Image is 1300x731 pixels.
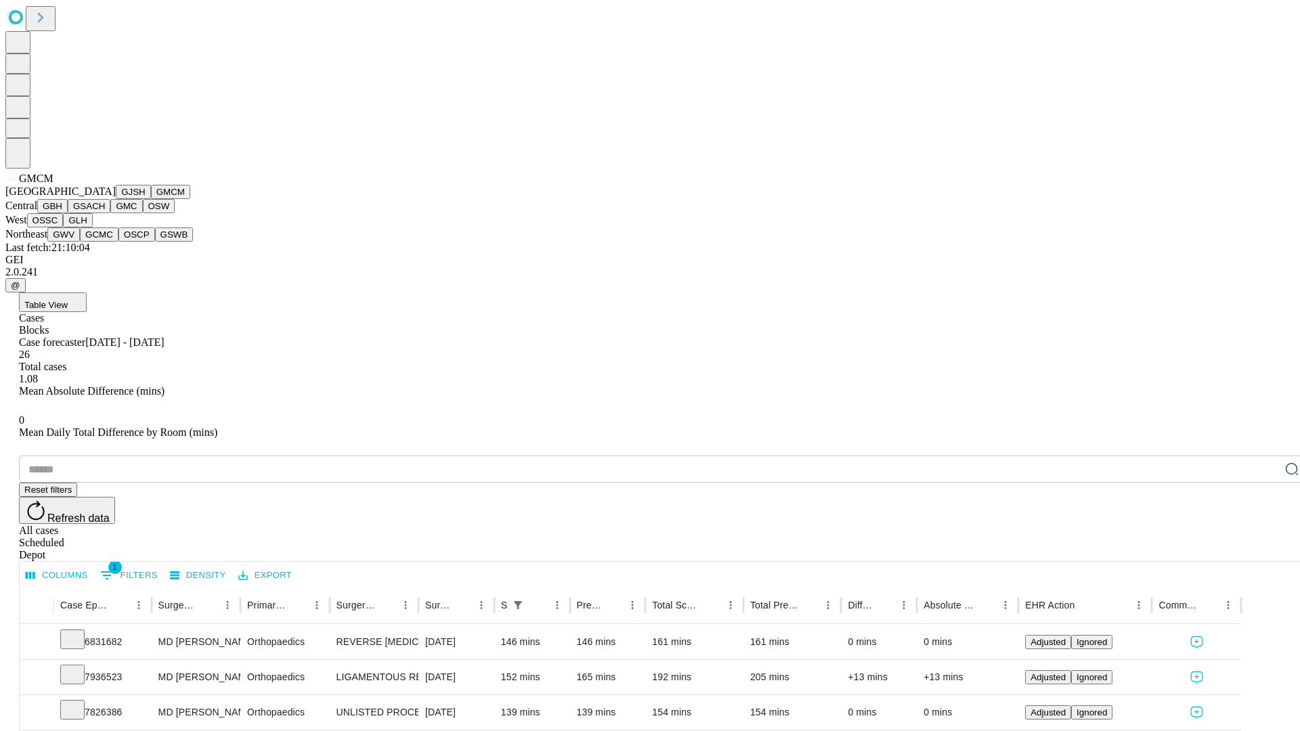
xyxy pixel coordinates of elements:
button: Export [235,565,295,586]
div: 0 mins [924,695,1012,730]
button: GMC [110,199,142,213]
span: 26 [19,349,30,360]
button: Sort [377,596,396,615]
div: Surgery Name [337,600,376,611]
button: GSACH [68,199,110,213]
button: Show filters [508,596,527,615]
div: 192 mins [652,660,737,694]
button: Show filters [97,564,161,586]
button: Select columns [22,565,91,586]
div: 154 mins [652,695,737,730]
div: 146 mins [501,625,563,659]
div: REVERSE [MEDICAL_DATA] [337,625,412,659]
button: Sort [110,596,129,615]
div: Orthopaedics [247,695,322,730]
div: Primary Service [247,600,286,611]
div: GEI [5,254,1295,266]
div: 161 mins [750,625,835,659]
button: Adjusted [1025,705,1071,719]
div: [DATE] [425,695,487,730]
button: Ignored [1071,670,1112,684]
div: +13 mins [924,660,1012,694]
div: 165 mins [577,660,639,694]
span: Last fetch: 21:10:04 [5,242,90,253]
span: GMCM [19,173,53,184]
button: Menu [548,596,567,615]
button: GLH [63,213,92,227]
button: Expand [26,666,47,690]
span: Adjusted [1031,672,1066,682]
span: Northeast [5,228,47,240]
span: 1 [108,560,122,574]
span: Mean Daily Total Difference by Room (mins) [19,426,217,438]
div: 139 mins [577,695,639,730]
div: [DATE] [425,660,487,694]
button: Menu [894,596,913,615]
button: Ignored [1071,705,1112,719]
div: 7936523 [60,660,145,694]
button: Menu [819,596,838,615]
button: Sort [977,596,996,615]
div: Total Scheduled Duration [652,600,701,611]
button: OSCP [118,227,155,242]
span: 1.08 [19,373,38,384]
button: Menu [623,596,642,615]
span: Adjusted [1031,707,1066,717]
div: 1 active filter [508,596,527,615]
div: Surgery Date [425,600,452,611]
div: Predicted In Room Duration [577,600,603,611]
button: Refresh data [19,497,115,524]
button: Menu [996,596,1015,615]
div: 152 mins [501,660,563,694]
button: Sort [1200,596,1219,615]
div: Scheduled In Room Duration [501,600,507,611]
button: Menu [129,596,148,615]
button: GJSH [116,185,151,199]
button: @ [5,278,26,292]
div: Case Epic Id [60,600,109,611]
div: Surgeon Name [158,600,198,611]
button: Sort [529,596,548,615]
button: Expand [26,701,47,725]
button: Menu [218,596,237,615]
div: [DATE] [425,625,487,659]
button: Adjusted [1025,635,1071,649]
button: GMCM [151,185,190,199]
button: Sort [702,596,721,615]
span: Adjusted [1031,637,1066,647]
button: GCMC [80,227,118,242]
div: Orthopaedics [247,660,322,694]
span: Mean Absolute Difference (mins) [19,385,165,397]
button: Menu [1129,596,1148,615]
span: Ignored [1077,707,1107,717]
span: 0 [19,414,24,426]
div: 139 mins [501,695,563,730]
button: GSWB [155,227,194,242]
button: Density [167,565,230,586]
span: Total cases [19,361,66,372]
div: EHR Action [1025,600,1075,611]
button: Ignored [1071,635,1112,649]
div: MD [PERSON_NAME] [PERSON_NAME] Md [158,695,234,730]
div: LIGAMENTOUS RECONSTRUCTION KNEE EXTRA ARTICULAR [337,660,412,694]
button: Sort [453,596,472,615]
div: Difference [848,600,874,611]
div: MD [PERSON_NAME] [PERSON_NAME] Md [158,625,234,659]
button: Sort [800,596,819,615]
div: 7826386 [60,695,145,730]
div: Comments [1158,600,1198,611]
button: Sort [604,596,623,615]
span: Ignored [1077,672,1107,682]
span: Reset filters [24,485,72,495]
span: [GEOGRAPHIC_DATA] [5,185,116,197]
button: Adjusted [1025,670,1071,684]
div: Total Predicted Duration [750,600,799,611]
div: 205 mins [750,660,835,694]
span: Central [5,200,37,211]
button: GWV [47,227,80,242]
div: 161 mins [652,625,737,659]
div: Absolute Difference [924,600,976,611]
button: Expand [26,631,47,655]
button: OSSC [27,213,64,227]
span: @ [11,280,20,290]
